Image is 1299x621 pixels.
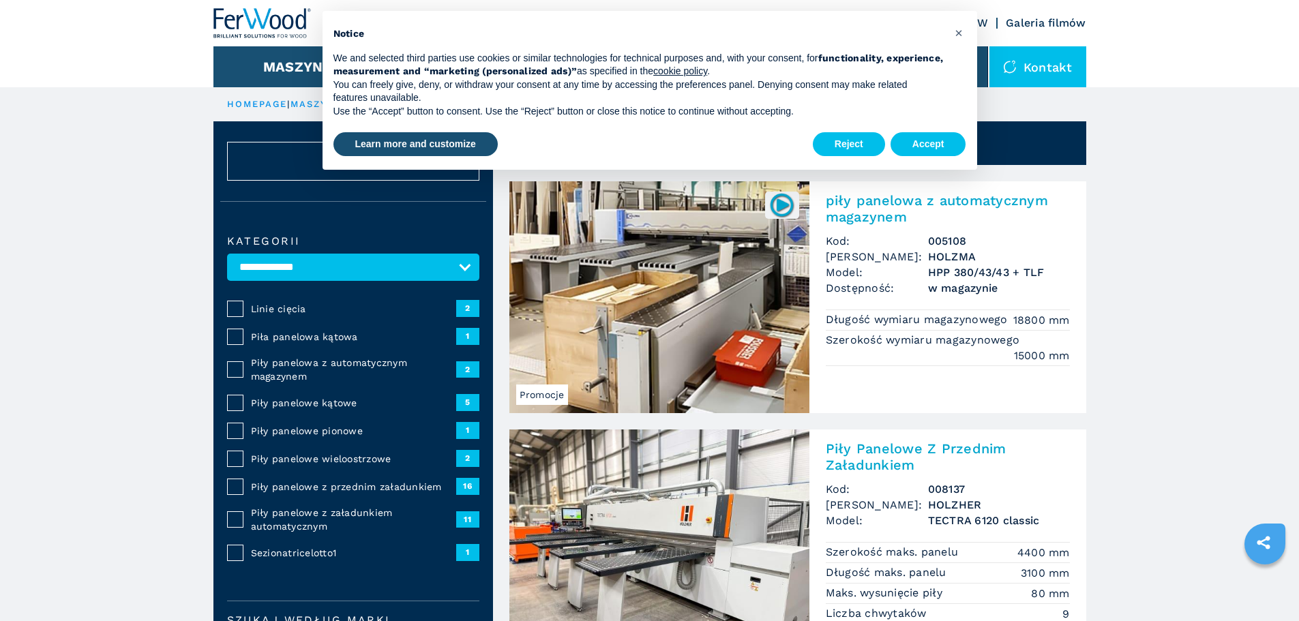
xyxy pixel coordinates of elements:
[768,192,795,218] img: 005108
[928,233,1070,249] h3: 005108
[456,300,479,316] span: 2
[813,132,885,157] button: Reject
[456,394,479,410] span: 5
[456,422,479,438] span: 1
[826,280,928,296] span: Dostępność:
[826,481,928,497] span: Kod:
[516,384,568,405] span: Promocje
[333,78,944,105] p: You can freely give, deny, or withdraw your consent at any time by accessing the preferences pane...
[263,59,332,75] button: Maszyny
[227,99,288,109] a: HOMEPAGE
[955,25,963,41] span: ×
[949,22,970,44] button: Close this notice
[456,328,479,344] span: 1
[826,312,1011,327] p: Długość wymiaru magazynowego
[653,65,707,76] a: cookie policy
[826,565,950,580] p: Długość maks. panelu
[456,511,479,528] span: 11
[333,52,944,77] strong: functionality, experience, measurement and “marketing (personalized ads)”
[456,361,479,378] span: 2
[928,264,1070,280] h3: HPP 380/43/43 + TLF
[251,480,456,494] span: Piły panelowe z przednim załadunkiem
[333,27,944,41] h2: Notice
[333,105,944,119] p: Use the “Accept” button to consent. Use the “Reject” button or close this notice to continue with...
[333,52,944,78] p: We and selected third parties use cookies or similar technologies for technical purposes and, wit...
[928,481,1070,497] h3: 008137
[928,280,1070,296] span: w magazynie
[1006,16,1086,29] a: Galeria filmów
[1246,526,1281,560] a: sharethis
[1241,560,1289,611] iframe: Chat
[251,424,456,438] span: Piły panelowe pionowe
[227,236,479,247] label: kategorii
[826,264,928,280] span: Model:
[826,333,1024,348] p: Szerokość wymiaru magazynowego
[333,132,498,157] button: Learn more and customize
[826,440,1070,473] h2: Piły Panelowe Z Przednim Załadunkiem
[928,249,1070,264] h3: HOLZMA
[826,606,930,621] p: Liczba chwytaków
[509,181,1086,413] a: piły panelowa z automatycznym magazynem HOLZMA HPP 380/43/43 + TLFPromocje005108piły panelowa z a...
[826,545,962,560] p: Szerokość maks. panelu
[826,192,1070,225] h2: piły panelowa z automatycznym magazynem
[826,497,928,513] span: [PERSON_NAME]:
[826,233,928,249] span: Kod:
[251,452,456,466] span: Piły panelowe wieloostrzowe
[213,8,312,38] img: Ferwood
[1003,60,1017,74] img: Kontakt
[989,46,1086,87] div: Kontakt
[456,478,479,494] span: 16
[928,497,1070,513] h3: HOLZHER
[251,546,456,560] span: Sezionatricelotto1
[287,99,290,109] span: |
[509,181,809,413] img: piły panelowa z automatycznym magazynem HOLZMA HPP 380/43/43 + TLF
[251,302,456,316] span: Linie cięcia
[227,142,479,181] button: ResetAnuluj
[928,513,1070,528] h3: TECTRA 6120 classic
[1013,312,1070,328] em: 18800 mm
[826,249,928,264] span: [PERSON_NAME]:
[251,330,456,344] span: Piła panelowa kątowa
[251,506,456,533] span: Piły panelowe z załadunkiem automatycznym
[826,586,946,601] p: Maks. wysunięcie piły
[1031,586,1069,601] em: 80 mm
[1017,545,1070,560] em: 4400 mm
[251,356,456,383] span: Piły panelowa z automatycznym magazynem
[456,544,479,560] span: 1
[290,99,343,109] a: maszyny
[891,132,966,157] button: Accept
[1021,565,1070,581] em: 3100 mm
[826,513,928,528] span: Model:
[251,396,456,410] span: Piły panelowe kątowe
[1014,348,1070,363] em: 15000 mm
[456,450,479,466] span: 2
